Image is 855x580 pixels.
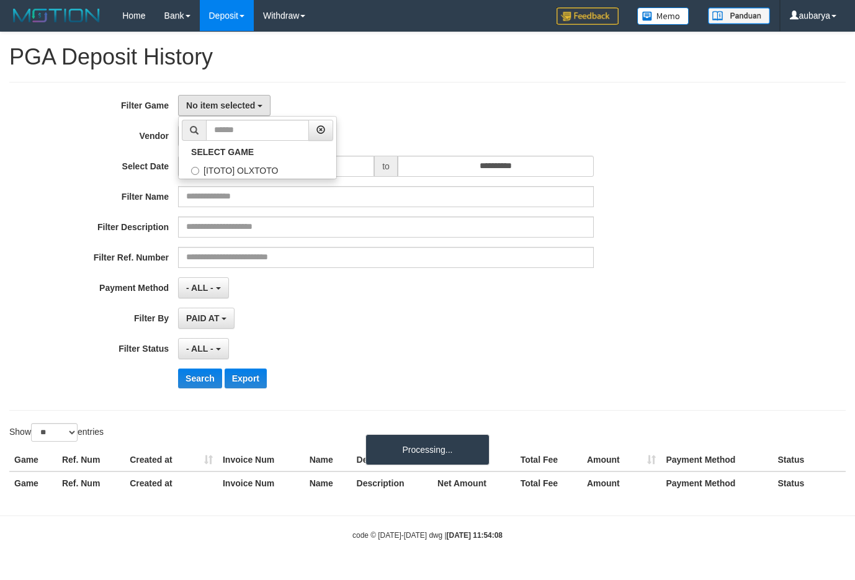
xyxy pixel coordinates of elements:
th: Total Fee [516,471,582,494]
label: [ITOTO] OLXTOTO [179,160,336,179]
th: Description [352,448,433,471]
th: Invoice Num [218,448,305,471]
input: [ITOTO] OLXTOTO [191,167,199,175]
th: Name [305,471,352,494]
th: Game [9,448,57,471]
th: Status [773,471,846,494]
button: Export [225,368,267,388]
th: Ref. Num [57,471,125,494]
button: Search [178,368,222,388]
h1: PGA Deposit History [9,45,846,69]
select: Showentries [31,423,78,442]
button: No item selected [178,95,271,116]
th: Net Amount [432,471,516,494]
a: SELECT GAME [179,144,336,160]
th: Name [305,448,352,471]
th: Invoice Num [218,471,305,494]
img: MOTION_logo.png [9,6,104,25]
th: Total Fee [516,448,582,471]
strong: [DATE] 11:54:08 [447,531,503,540]
button: - ALL - [178,338,228,359]
th: Status [773,448,846,471]
span: - ALL - [186,283,213,293]
th: Game [9,471,57,494]
th: Ref. Num [57,448,125,471]
th: Description [352,471,433,494]
button: PAID AT [178,308,235,329]
th: Created at [125,448,218,471]
th: Amount [582,448,661,471]
img: Button%20Memo.svg [637,7,689,25]
img: panduan.png [708,7,770,24]
span: - ALL - [186,344,213,354]
label: Show entries [9,423,104,442]
th: Created at [125,471,218,494]
span: No item selected [186,100,255,110]
th: Payment Method [661,448,772,471]
b: SELECT GAME [191,147,254,157]
span: PAID AT [186,313,219,323]
span: to [374,156,398,177]
button: - ALL - [178,277,228,298]
img: Feedback.jpg [557,7,619,25]
small: code © [DATE]-[DATE] dwg | [352,531,503,540]
div: Processing... [365,434,490,465]
th: Amount [582,471,661,494]
th: Payment Method [661,471,772,494]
